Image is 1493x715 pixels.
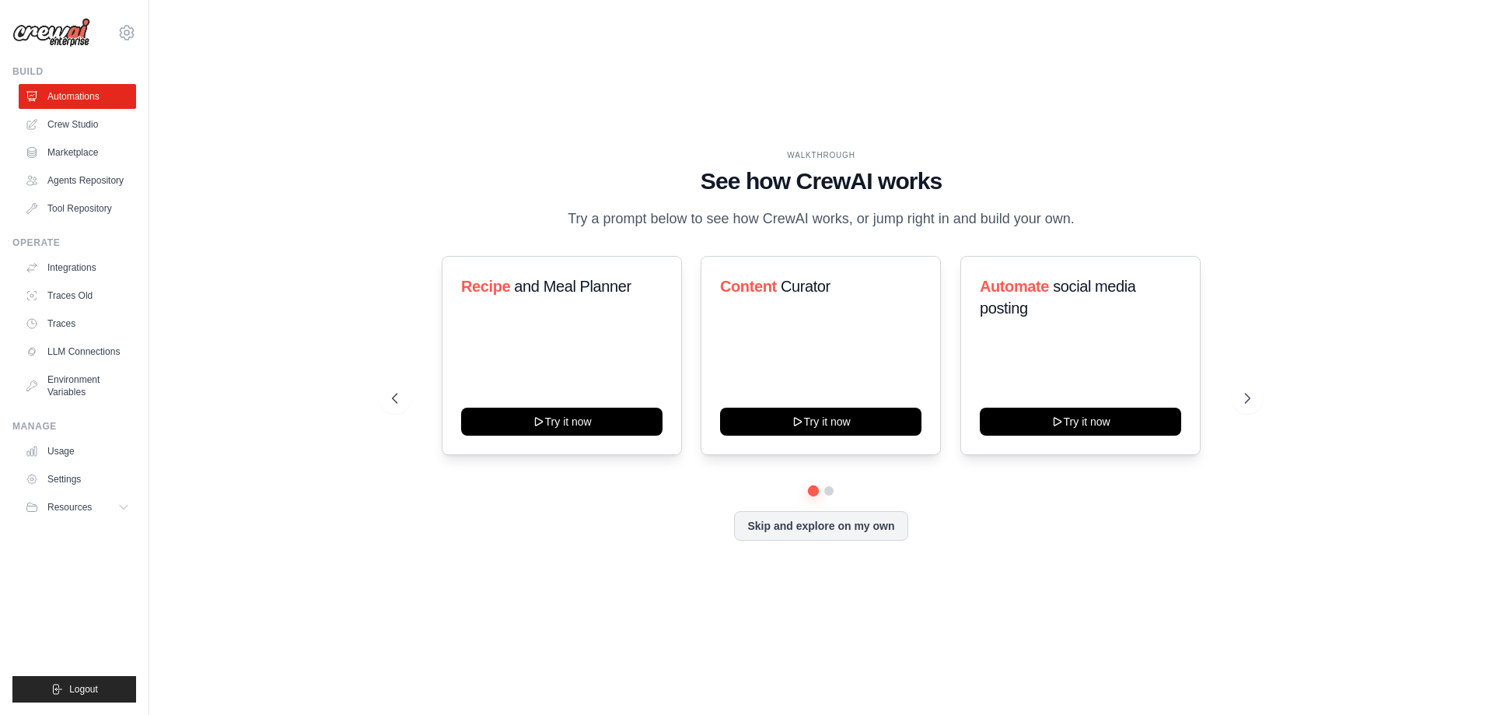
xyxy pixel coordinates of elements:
[19,367,136,405] a: Environment Variables
[980,278,1049,295] span: Automate
[734,511,907,541] button: Skip and explore on my own
[12,237,136,249] div: Operate
[12,676,136,703] button: Logout
[461,408,663,436] button: Try it now
[19,140,136,165] a: Marketplace
[19,84,136,109] a: Automations
[980,408,1181,436] button: Try it now
[392,167,1250,195] h1: See how CrewAI works
[560,208,1082,230] p: Try a prompt below to see how CrewAI works, or jump right in and build your own.
[461,278,510,295] span: Recipe
[19,196,136,221] a: Tool Repository
[19,283,136,308] a: Traces Old
[720,278,777,295] span: Content
[720,408,921,436] button: Try it now
[19,255,136,280] a: Integrations
[19,112,136,137] a: Crew Studio
[19,168,136,193] a: Agents Repository
[980,278,1136,317] span: social media posting
[19,439,136,464] a: Usage
[19,495,136,520] button: Resources
[781,278,830,295] span: Curator
[19,339,136,364] a: LLM Connections
[47,501,92,513] span: Resources
[392,149,1250,161] div: WALKTHROUGH
[69,683,98,696] span: Logout
[12,18,90,47] img: Logo
[19,467,136,492] a: Settings
[19,311,136,336] a: Traces
[514,278,631,295] span: and Meal Planner
[12,65,136,78] div: Build
[12,420,136,433] div: Manage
